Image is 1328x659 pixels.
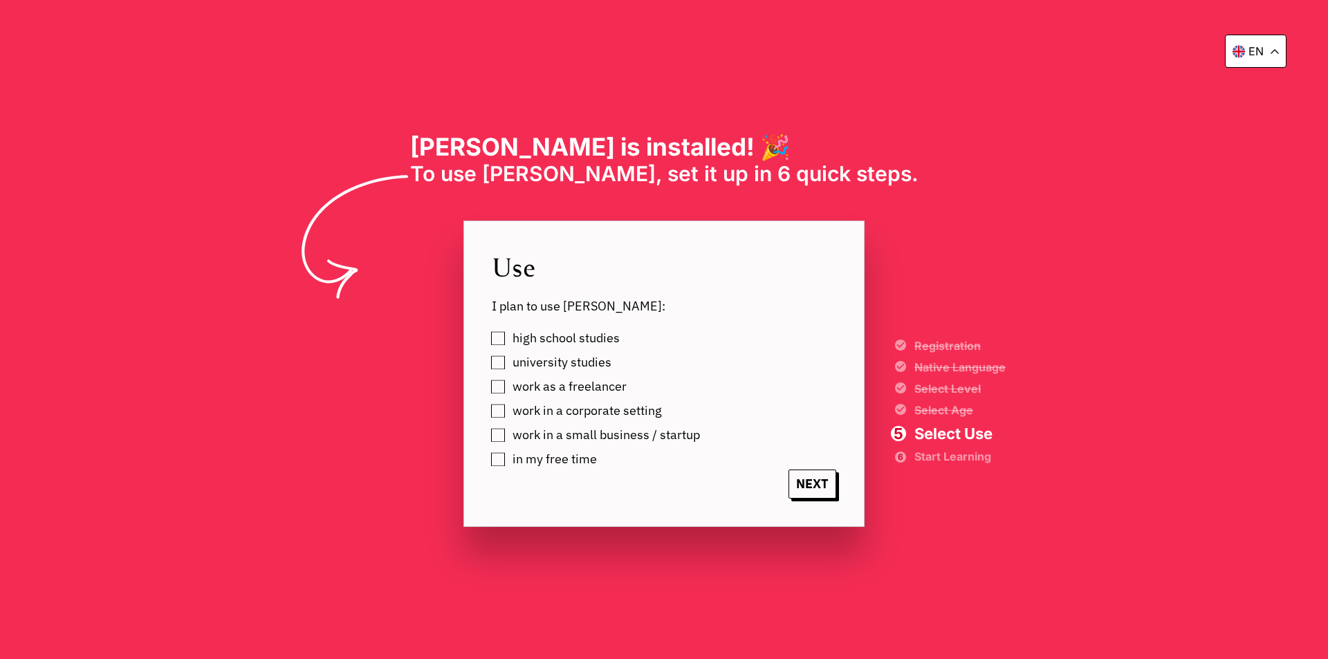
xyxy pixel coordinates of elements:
[1248,44,1264,58] p: en
[914,426,1006,441] span: Select Use
[914,340,1006,351] span: Registration
[410,132,919,161] h1: [PERSON_NAME] is installed! 🎉
[513,452,597,466] span: in my free time
[513,331,620,345] span: high school studies
[513,428,700,442] span: work in a small business / startup
[513,404,662,418] span: work in a corporate setting
[410,161,919,186] span: To use [PERSON_NAME], set it up in 6 quick steps.
[788,470,836,499] span: NEXT
[513,355,611,369] span: university studies
[492,249,836,284] span: Use
[914,362,1006,373] span: Native Language
[513,380,627,393] span: work as a freelancer
[914,452,1006,461] span: Start Learning
[914,405,1006,416] span: Select Age
[914,383,1006,394] span: Select Level
[492,298,836,314] span: I plan to use [PERSON_NAME]:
